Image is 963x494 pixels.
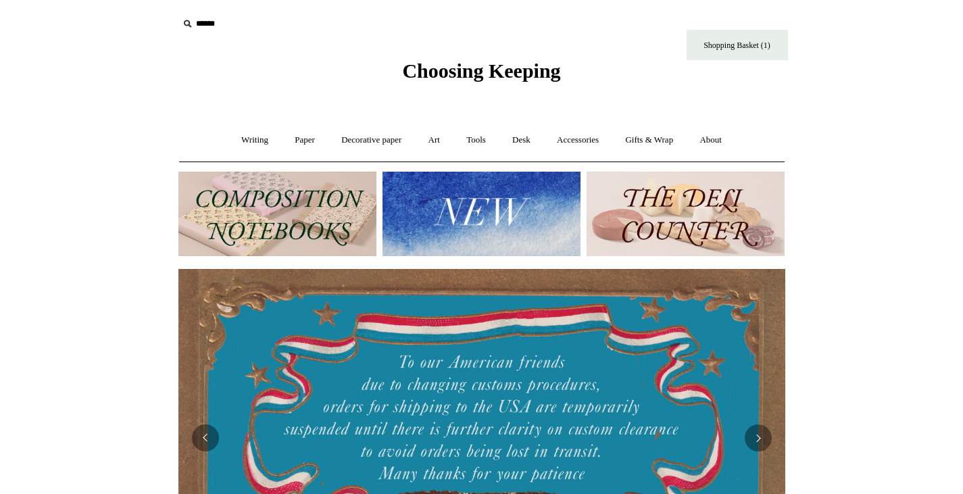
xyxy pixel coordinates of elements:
[178,172,376,256] img: 202302 Composition ledgers.jpg__PID:69722ee6-fa44-49dd-a067-31375e5d54ec
[192,424,219,451] button: Previous
[402,59,560,82] span: Choosing Keeping
[687,30,788,60] a: Shopping Basket (1)
[545,122,611,158] a: Accessories
[282,122,327,158] a: Paper
[229,122,280,158] a: Writing
[745,424,772,451] button: Next
[402,70,560,80] a: Choosing Keeping
[382,172,581,256] img: New.jpg__PID:f73bdf93-380a-4a35-bcfe-7823039498e1
[587,172,785,256] img: The Deli Counter
[329,122,414,158] a: Decorative paper
[416,122,452,158] a: Art
[500,122,543,158] a: Desk
[454,122,498,158] a: Tools
[687,122,734,158] a: About
[613,122,685,158] a: Gifts & Wrap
